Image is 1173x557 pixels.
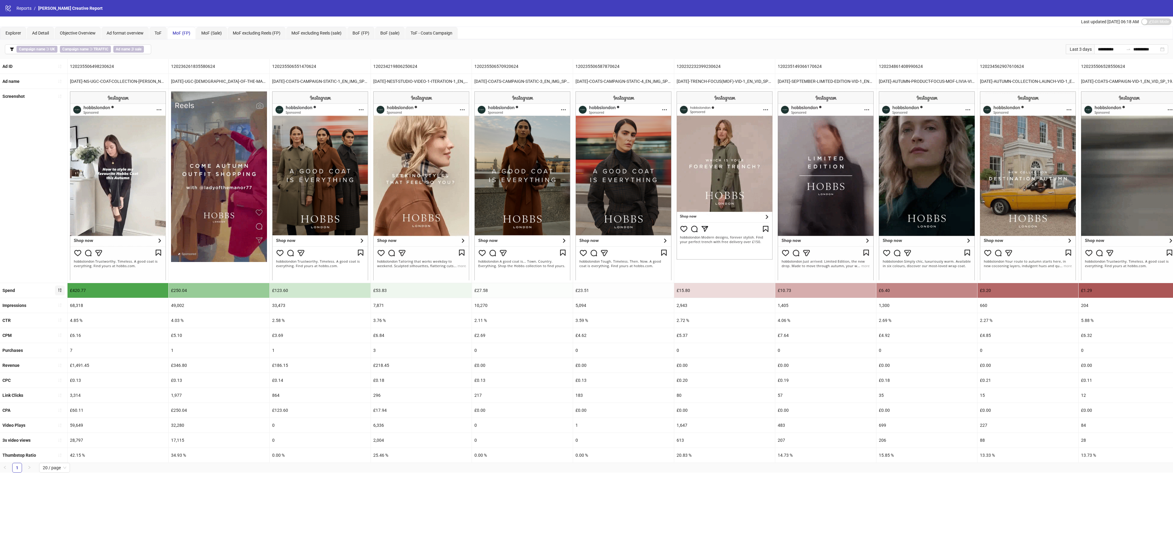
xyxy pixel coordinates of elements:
[775,328,876,343] div: £7.64
[573,388,674,403] div: 183
[472,74,573,89] div: [DATE]-COATS-CAMPAIGN-STATIC-3_EN_IMG_SP_19092025_F_CC_SC24_USP11_COATS-CAMPAIGN
[472,59,573,74] div: 120235506570920624
[775,313,876,328] div: 4.06 %
[674,448,775,463] div: 20.83 %
[674,403,775,418] div: £0.00
[58,333,62,337] span: sort-ascending
[977,448,1078,463] div: 13.33 %
[58,438,62,442] span: sort-ascending
[38,6,103,11] span: [PERSON_NAME] Creative Report
[169,373,269,388] div: £0.13
[2,393,23,398] b: Link Clicks
[68,343,168,358] div: 7
[60,46,111,53] span: ∋
[876,448,977,463] div: 15.85 %
[371,283,472,298] div: £53.83
[58,378,62,382] span: sort-ascending
[674,298,775,313] div: 2,943
[674,328,775,343] div: £5.37
[977,59,1078,74] div: 120234562907610624
[58,408,62,412] span: sort-ascending
[876,418,977,433] div: 699
[270,388,371,403] div: 864
[169,74,269,89] div: [DATE]-UGC-[DEMOGRAPHIC_DATA]-OF-THE-MANOR_EN_VID_EP_26092025_F_CC_SC13_USP7_BAU
[270,448,371,463] div: 0.00 %
[371,433,472,448] div: 2,004
[270,313,371,328] div: 2.58 %
[775,358,876,373] div: £0.00
[2,408,10,413] b: CPA
[68,388,168,403] div: 3,314
[2,303,26,308] b: Impressions
[270,74,371,89] div: [DATE]-COATS-CAMPAIGN-STATIC-1_EN_IMG_SP_19092025_F_CC_SC24_USP11_COATS-CAMPAIGN
[573,433,674,448] div: 0
[472,358,573,373] div: £0.00
[977,74,1078,89] div: [DATE]-AUTUMN-COLLECTION-LAUNCH-VID-1_EN_VID_NI_02092025_F_CC_SC24_USP10_SEASONAL
[5,44,151,54] button: Campaign name ∋ UKCampaign name ∋ TRAFFICAd name ∌ sale
[169,448,269,463] div: 34.93 %
[876,328,977,343] div: £4.92
[876,313,977,328] div: 2.69 %
[775,343,876,358] div: 0
[43,463,66,472] span: 20 / page
[68,328,168,343] div: £6.16
[27,466,31,469] span: right
[472,343,573,358] div: 0
[68,403,168,418] div: £60.11
[573,448,674,463] div: 0.00 %
[116,47,130,51] b: Ad name
[2,348,23,353] b: Purchases
[876,298,977,313] div: 1,300
[775,283,876,298] div: £10.73
[977,433,1078,448] div: 88
[58,288,62,292] span: sort-descending
[58,94,62,98] span: sort-ascending
[775,373,876,388] div: £0.19
[5,31,21,35] span: Explorer
[135,47,141,51] b: sale
[576,91,671,280] img: Screenshot 120235506587870624
[15,5,33,12] a: Reports
[39,463,70,473] div: Page Size
[68,433,168,448] div: 28,797
[68,283,168,298] div: £420.77
[16,46,57,53] span: ∋
[1126,47,1131,52] span: to
[62,47,89,51] b: Campaign name
[775,59,876,74] div: 120235149366170624
[775,298,876,313] div: 1,405
[472,373,573,388] div: £0.13
[775,448,876,463] div: 14.73 %
[2,333,12,338] b: CPM
[58,348,62,352] span: sort-ascending
[472,448,573,463] div: 0.00 %
[58,423,62,427] span: sort-ascending
[169,388,269,403] div: 1,977
[169,358,269,373] div: £346.80
[775,388,876,403] div: 57
[674,418,775,433] div: 1,647
[270,298,371,313] div: 33,473
[1081,19,1139,24] span: Last updated [DATE] 06:18 AM
[876,433,977,448] div: 206
[573,403,674,418] div: £0.00
[2,378,11,383] b: CPC
[677,91,773,260] img: Screenshot 120232232399230624
[2,423,25,428] b: Video Plays
[573,373,674,388] div: £0.13
[371,358,472,373] div: £218.45
[472,313,573,328] div: 2.11 %
[68,74,168,89] div: [DATE]-NS-UGC-COAT-COLLECTION-[PERSON_NAME]-THE-COAT_EN_VID_SP_19092025_F_NSE_SC13_USP9_COATS-CAM...
[169,298,269,313] div: 49,002
[68,298,168,313] div: 68,318
[1126,47,1131,52] span: swap-right
[775,403,876,418] div: £0.00
[371,328,472,343] div: £6.84
[573,74,674,89] div: [DATE]-COATS-CAMPAIGN-STATIC-4_EN_IMG_SP_19092025_F_CC_SC24_USP11_COATS-CAMPAIGN
[10,47,14,51] span: filter
[778,91,874,280] img: Screenshot 120235149366170624
[573,343,674,358] div: 0
[169,418,269,433] div: 32,280
[2,94,25,99] b: Screenshot
[2,79,20,84] b: Ad name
